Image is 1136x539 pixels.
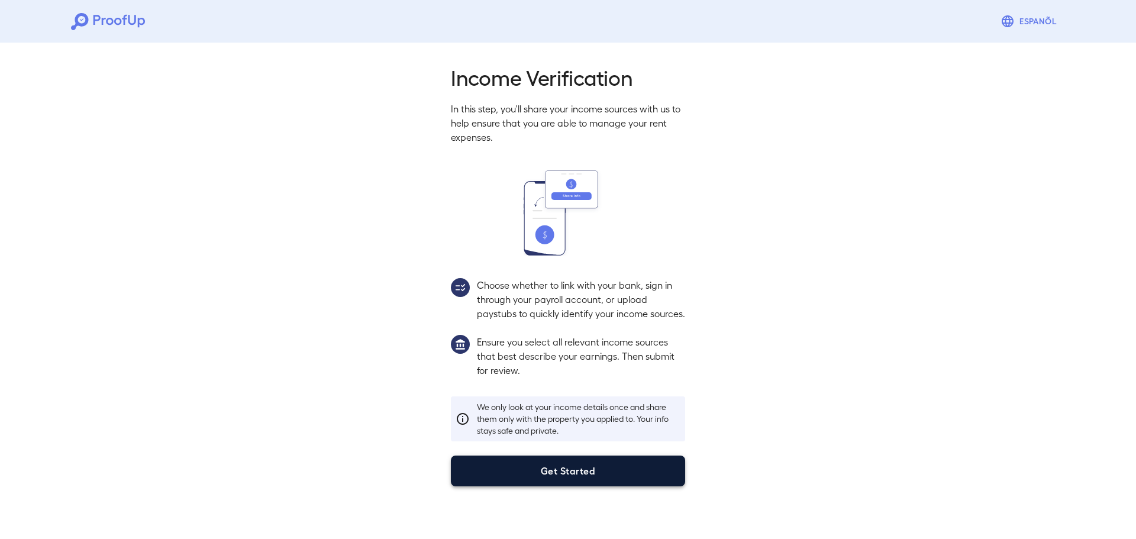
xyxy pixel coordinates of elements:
[477,278,685,321] p: Choose whether to link with your bank, sign in through your payroll account, or upload paystubs t...
[477,401,680,437] p: We only look at your income details once and share them only with the property you applied to. Yo...
[451,278,470,297] img: group2.svg
[451,64,685,90] h2: Income Verification
[996,9,1065,33] button: Espanõl
[524,170,612,256] img: transfer_money.svg
[451,335,470,354] img: group1.svg
[477,335,685,377] p: Ensure you select all relevant income sources that best describe your earnings. Then submit for r...
[451,456,685,486] button: Get Started
[451,102,685,144] p: In this step, you'll share your income sources with us to help ensure that you are able to manage...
